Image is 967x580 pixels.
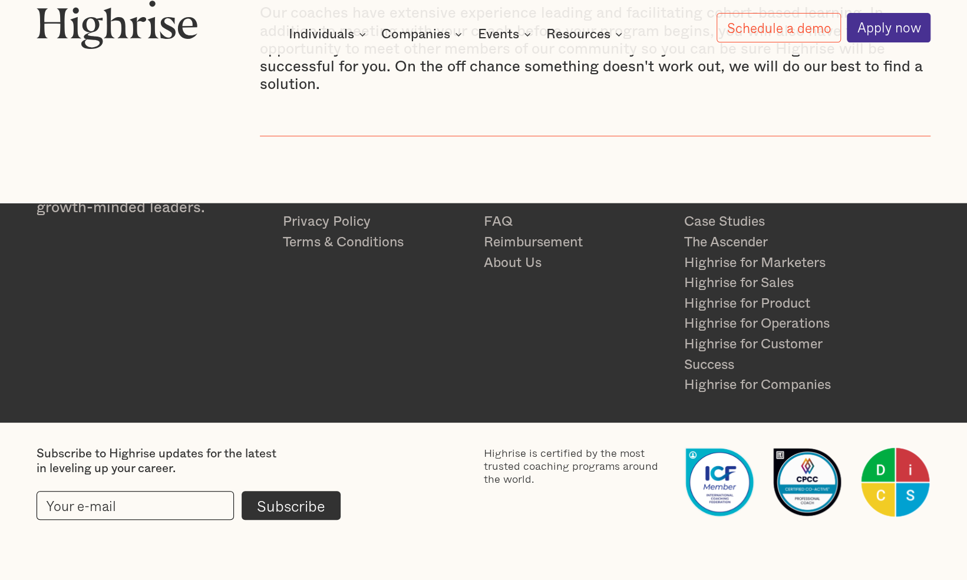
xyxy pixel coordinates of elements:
[484,253,669,273] a: About Us
[289,27,354,41] div: Individuals
[684,375,870,396] a: Highrise for Companies
[546,27,626,41] div: Resources
[484,212,669,232] a: FAQ
[478,27,519,41] div: Events
[684,314,870,334] a: Highrise for Operations
[717,13,841,42] a: Schedule a demo
[484,447,669,485] div: Highrise is certified by the most trusted coaching programs around the world.
[684,212,870,232] a: Case Studies
[684,232,870,253] a: The Ascender
[684,273,870,294] a: Highrise for Sales
[847,13,930,42] a: Apply now
[242,491,340,520] input: Subscribe
[283,232,468,253] a: Terms & Conditions
[684,294,870,314] a: Highrise for Product
[381,27,466,41] div: Companies
[684,253,870,273] a: Highrise for Marketers
[484,232,669,253] a: Reimbursement
[546,27,610,41] div: Resources
[684,334,870,375] a: Highrise for Customer Success
[381,27,450,41] div: Companies
[289,27,369,41] div: Individuals
[283,212,468,232] a: Privacy Policy
[37,491,341,520] form: current-footer-subscribe-form
[37,447,278,476] div: Subscribe to Highrise updates for the latest in leveling up your career.
[37,491,235,520] input: Your e-mail
[478,27,534,41] div: Events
